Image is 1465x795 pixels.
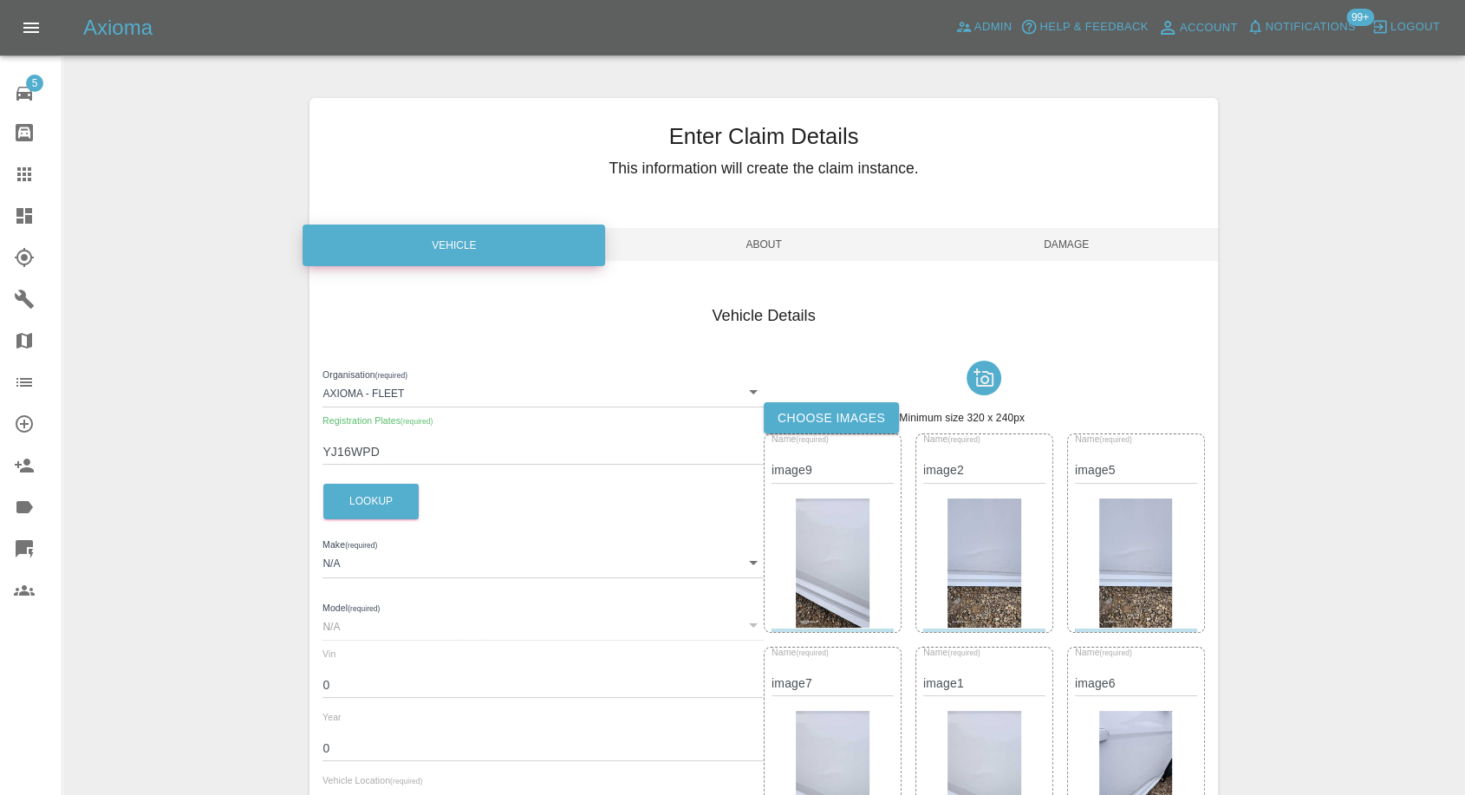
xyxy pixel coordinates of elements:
[772,647,829,657] span: Name
[309,120,1217,153] h3: Enter Claim Details
[322,775,422,785] span: Vehicle Location
[322,538,377,552] label: Make
[764,402,899,434] label: Choose images
[375,371,407,379] small: (required)
[1266,17,1356,37] span: Notifications
[1346,9,1374,26] span: 99+
[947,436,980,444] small: (required)
[322,712,342,722] span: Year
[772,434,829,445] span: Name
[899,412,1025,424] span: Minimum size 320 x 240px
[1016,14,1152,41] button: Help & Feedback
[1180,18,1238,38] span: Account
[1099,436,1131,444] small: (required)
[923,647,980,657] span: Name
[796,648,828,656] small: (required)
[322,546,764,577] div: N/A
[322,609,764,641] div: N/A
[951,14,1017,41] a: Admin
[322,415,433,426] span: Registration Plates
[1153,14,1242,42] a: Account
[345,542,377,550] small: (required)
[322,376,764,407] div: Axioma - Fleet
[1242,14,1360,41] button: Notifications
[1075,434,1132,445] span: Name
[83,14,153,42] h5: Axioma
[322,601,380,615] label: Model
[915,228,1218,261] span: Damage
[947,648,980,656] small: (required)
[923,434,980,445] span: Name
[309,157,1217,179] h5: This information will create the claim instance.
[1367,14,1444,41] button: Logout
[1039,17,1148,37] span: Help & Feedback
[26,75,43,92] span: 5
[400,418,433,426] small: (required)
[303,225,605,266] div: Vehicle
[323,484,419,519] button: Lookup
[390,778,422,785] small: (required)
[322,304,1204,328] h4: Vehicle Details
[322,368,407,381] label: Organisation
[348,604,380,612] small: (required)
[322,648,335,659] span: Vin
[974,17,1012,37] span: Admin
[796,436,828,444] small: (required)
[1075,647,1132,657] span: Name
[1099,648,1131,656] small: (required)
[1390,17,1440,37] span: Logout
[612,228,915,261] span: About
[10,7,52,49] button: Open drawer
